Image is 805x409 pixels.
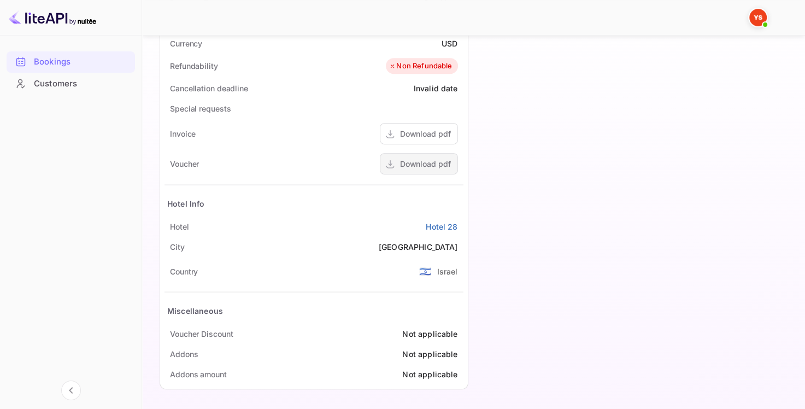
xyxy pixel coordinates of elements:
a: Hotel 28 [426,221,457,232]
span: United States [419,261,431,281]
div: Non Refundable [389,61,452,72]
div: Refundability [170,60,218,72]
div: [GEOGRAPHIC_DATA] [379,241,458,253]
div: Currency [170,38,202,49]
div: Not applicable [402,348,457,360]
div: Hotel Info [167,198,205,209]
img: Yandex Support [749,9,767,26]
div: Not applicable [402,328,457,340]
div: Invalid date [414,83,458,94]
div: Bookings [7,51,135,73]
div: Not applicable [402,369,457,380]
div: Download pdf [400,128,451,139]
div: Bookings [34,56,130,68]
a: Customers [7,73,135,94]
div: Addons amount [170,369,227,380]
img: LiteAPI logo [9,9,96,26]
div: USD [442,38,457,49]
a: Bookings [7,51,135,72]
div: Miscellaneous [167,305,223,317]
div: Invoice [170,128,196,139]
div: City [170,241,185,253]
div: Addons [170,348,198,360]
div: Voucher Discount [170,328,233,340]
div: Customers [7,73,135,95]
div: Country [170,266,198,277]
div: Cancellation deadline [170,83,248,94]
div: Hotel [170,221,189,232]
div: Special requests [170,103,231,114]
div: Voucher [170,158,199,170]
div: Israel [437,266,458,277]
div: Download pdf [400,158,451,170]
button: Collapse navigation [61,381,81,400]
div: Customers [34,78,130,90]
